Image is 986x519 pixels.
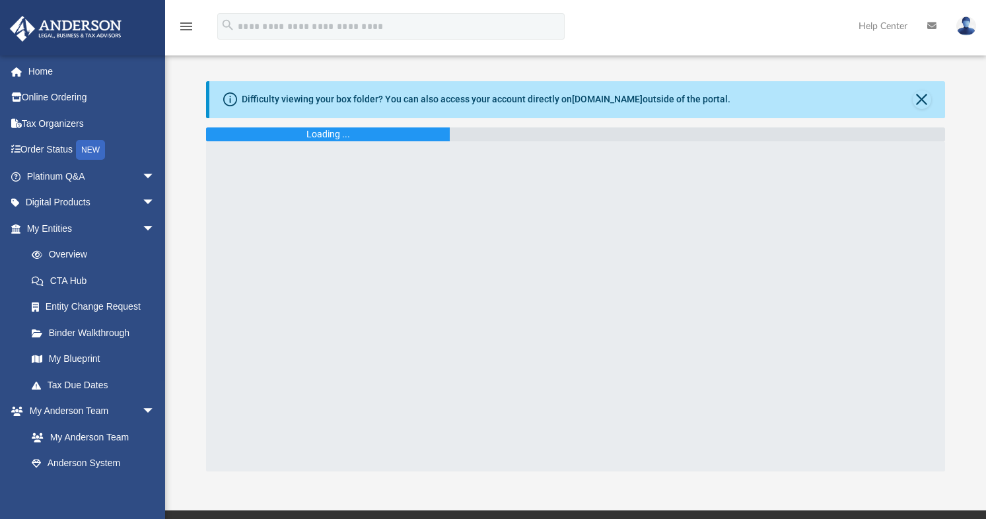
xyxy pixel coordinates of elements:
[142,398,168,425] span: arrow_drop_down
[18,450,168,477] a: Anderson System
[913,90,931,109] button: Close
[9,58,175,85] a: Home
[9,137,175,164] a: Order StatusNEW
[306,127,350,141] div: Loading ...
[9,190,175,216] a: Digital Productsarrow_drop_down
[9,215,175,242] a: My Entitiesarrow_drop_down
[18,242,175,268] a: Overview
[178,25,194,34] a: menu
[242,92,730,106] div: Difficulty viewing your box folder? You can also access your account directly on outside of the p...
[142,215,168,242] span: arrow_drop_down
[6,16,125,42] img: Anderson Advisors Platinum Portal
[221,18,235,32] i: search
[142,190,168,217] span: arrow_drop_down
[18,294,175,320] a: Entity Change Request
[142,163,168,190] span: arrow_drop_down
[18,346,168,372] a: My Blueprint
[76,140,105,160] div: NEW
[9,110,175,137] a: Tax Organizers
[9,85,175,111] a: Online Ordering
[9,163,175,190] a: Platinum Q&Aarrow_drop_down
[18,320,175,346] a: Binder Walkthrough
[178,18,194,34] i: menu
[956,17,976,36] img: User Pic
[572,94,643,104] a: [DOMAIN_NAME]
[9,398,168,425] a: My Anderson Teamarrow_drop_down
[18,424,162,450] a: My Anderson Team
[18,267,175,294] a: CTA Hub
[18,372,175,398] a: Tax Due Dates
